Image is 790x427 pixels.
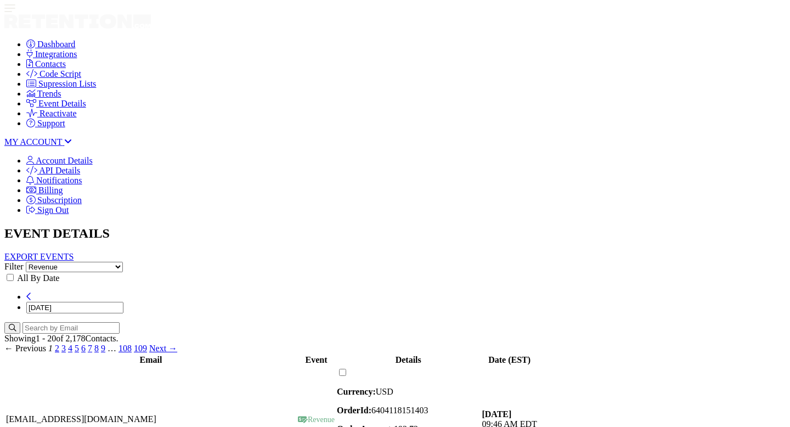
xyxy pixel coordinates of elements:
[26,166,80,175] a: API Details
[26,176,82,185] a: Notifications
[337,387,479,397] p: USD
[37,89,61,98] span: Trends
[119,344,132,353] a: Page 108
[101,344,105,353] a: Page 9
[108,344,116,353] span: …
[37,205,69,215] span: Sign Out
[48,344,53,353] em: Page 1
[38,79,96,88] span: Supression Lists
[26,99,86,108] a: Event Details
[81,344,86,353] a: Page 6
[26,49,77,59] a: Integrations
[26,109,77,118] a: Reactivate
[22,322,120,334] input: Search by Email
[94,344,99,353] a: Page 8
[68,344,72,353] a: Page 4
[61,344,66,353] a: Page 3
[149,344,177,353] a: Next →
[4,344,786,353] div: Pagination
[5,355,296,366] th: Email
[31,273,60,283] span: By Date
[37,195,82,205] span: Subscription
[337,406,479,415] p: 6404118151403
[26,156,93,165] a: Account Details
[75,344,79,353] a: Page 5
[26,195,82,205] a: Subscription
[36,334,56,343] span: 1 - 20
[26,186,63,195] a: Billing
[39,69,81,78] span: Code Script
[4,334,786,344] div: Showing of
[37,40,75,49] span: Dashboard
[26,89,61,98] a: Trends
[55,344,59,353] a: Page 2
[35,49,77,59] span: Integrations
[298,415,335,424] span: Revenue
[4,344,46,353] span: ← Previous
[26,40,75,49] a: Dashboard
[481,355,537,366] th: Date (EST)
[26,262,123,272] select: Filter
[17,273,28,283] span: All
[134,344,147,353] a: Page 109
[4,262,24,271] span: Filter
[26,205,69,215] a: Sign Out
[336,355,480,366] th: Details
[4,137,62,147] span: MY ACCOUNT
[38,186,63,195] span: Billing
[26,59,66,69] a: Contacts
[4,137,72,147] a: MY ACCOUNT
[39,109,77,118] span: Reactivate
[88,344,92,353] a: Page 7
[37,119,65,128] span: Support
[35,59,66,69] span: Contacts
[26,69,81,78] a: Code Script
[337,387,376,396] strong: Currency:
[66,334,86,343] span: 2,178
[297,355,335,366] th: Event
[36,156,93,165] span: Account Details
[482,409,511,419] strong: [DATE]
[4,14,151,29] img: Retention.com
[4,226,786,241] h2: EVENT DETAILS
[26,79,96,88] a: Supression Lists
[26,119,65,128] a: Support
[4,252,74,261] a: EXPORT EVENTS
[39,166,80,175] span: API Details
[38,99,86,108] span: Event Details
[64,334,119,343] span: Contacts.
[337,406,371,415] strong: OrderId:
[36,176,82,185] span: Notifications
